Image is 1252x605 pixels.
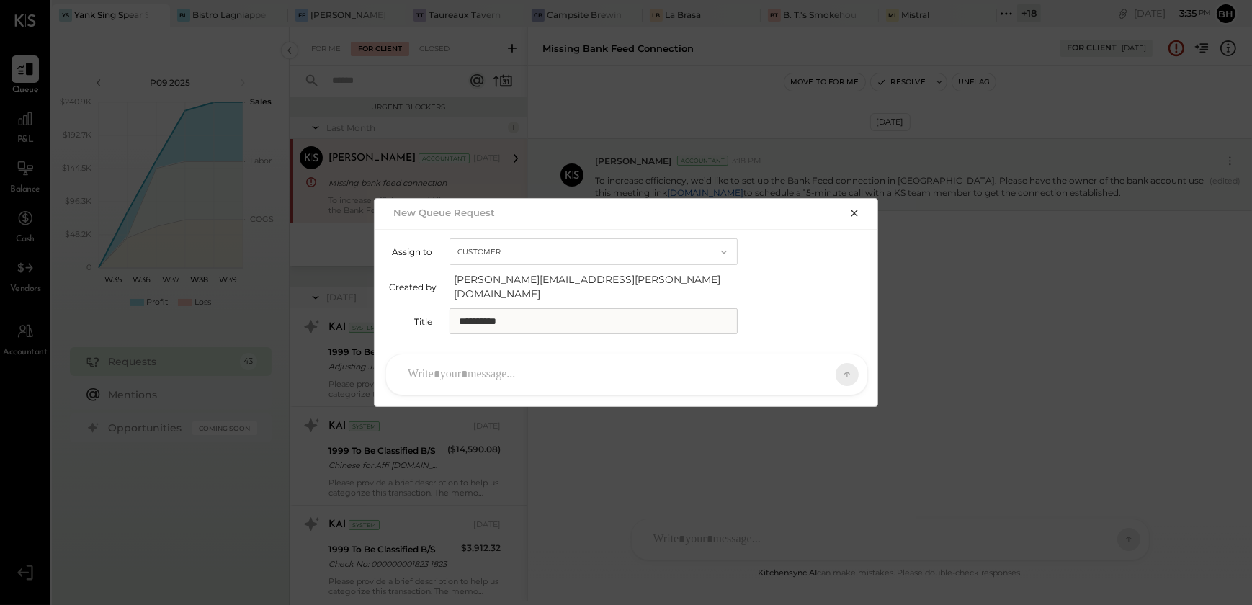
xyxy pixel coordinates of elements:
[393,207,495,218] h2: New Queue Request
[454,272,742,301] span: [PERSON_NAME][EMAIL_ADDRESS][PERSON_NAME][DOMAIN_NAME]
[389,316,432,327] label: Title
[389,246,432,257] label: Assign to
[450,238,738,265] button: Customer
[389,282,437,292] label: Created by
